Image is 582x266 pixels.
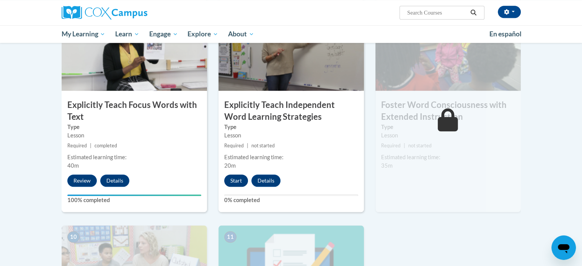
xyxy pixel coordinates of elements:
[498,6,521,18] button: Account Settings
[247,143,248,149] span: |
[62,14,207,91] img: Course Image
[468,8,479,17] button: Search
[57,25,111,43] a: My Learning
[90,143,91,149] span: |
[223,25,259,43] a: About
[67,162,79,169] span: 40m
[62,6,207,20] a: Cox Campus
[144,25,183,43] a: Engage
[50,25,532,43] div: Main menu
[67,175,97,187] button: Review
[67,231,80,243] span: 10
[67,143,87,149] span: Required
[381,153,515,162] div: Estimated learning time:
[381,131,515,140] div: Lesson
[100,175,129,187] button: Details
[67,123,201,131] label: Type
[228,29,254,39] span: About
[62,6,147,20] img: Cox Campus
[67,196,201,204] label: 100% completed
[110,25,144,43] a: Learn
[375,99,521,123] h3: Foster Word Consciousness with Extended Instruction
[489,30,522,38] span: En español
[224,123,358,131] label: Type
[218,99,364,123] h3: Explicitly Teach Independent Word Learning Strategies
[61,29,105,39] span: My Learning
[408,143,432,149] span: not started
[406,8,468,17] input: Search Courses
[183,25,223,43] a: Explore
[224,231,236,243] span: 11
[484,26,527,42] a: En español
[404,143,405,149] span: |
[67,131,201,140] div: Lesson
[187,29,218,39] span: Explore
[67,194,201,196] div: Your progress
[224,196,358,204] label: 0% completed
[381,123,515,131] label: Type
[251,175,280,187] button: Details
[381,143,401,149] span: Required
[224,175,248,187] button: Start
[224,143,244,149] span: Required
[62,99,207,123] h3: Explicitly Teach Focus Words with Text
[224,162,236,169] span: 20m
[218,14,364,91] img: Course Image
[115,29,139,39] span: Learn
[224,131,358,140] div: Lesson
[67,153,201,162] div: Estimated learning time:
[375,14,521,91] img: Course Image
[224,153,358,162] div: Estimated learning time:
[551,235,576,260] iframe: Button to launch messaging window
[251,143,275,149] span: not started
[95,143,117,149] span: completed
[149,29,178,39] span: Engage
[381,162,393,169] span: 35m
